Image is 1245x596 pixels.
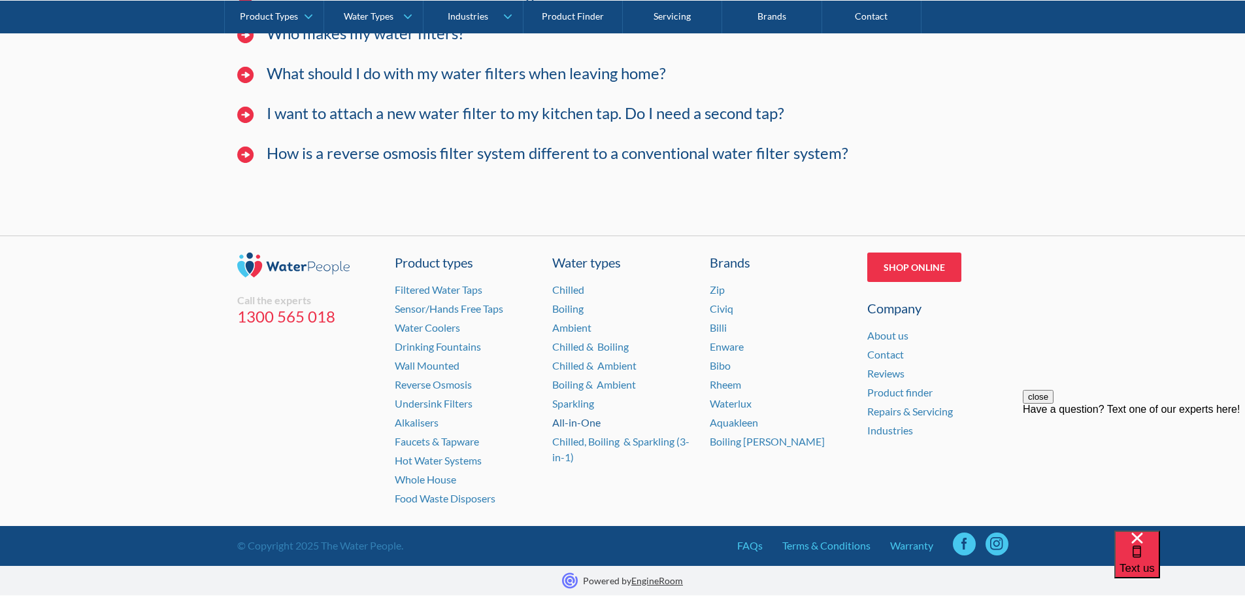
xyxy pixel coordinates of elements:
[710,378,741,391] a: Rheem
[710,302,733,315] a: Civiq
[710,416,758,429] a: Aquakleen
[395,253,536,272] a: Product types
[552,283,584,296] a: Chilled
[395,359,459,372] a: Wall Mounted
[267,144,848,163] h4: How is a reverse osmosis filter system different to a conventional water filter system?
[710,397,752,410] a: Waterlux
[237,294,378,307] div: Call the experts
[237,307,378,326] a: 1300 565 018
[395,397,473,410] a: Undersink Filters
[395,283,482,296] a: Filtered Water Taps
[782,538,871,553] a: Terms & Conditions
[867,253,961,282] a: Shop Online
[267,104,784,123] h4: I want to attach a new water filter to my kitchen tap. Do I need a second tap?
[631,575,683,586] a: EngineRoom
[240,10,298,22] div: Product Types
[737,538,763,553] a: FAQs
[237,538,403,553] div: © Copyright 2025 The Water People.
[552,416,601,429] a: All-in-One
[395,435,479,447] a: Faucets & Tapware
[552,302,584,315] a: Boiling
[710,283,725,296] a: Zip
[267,24,465,43] h4: Who makes my water filters?
[867,367,905,379] a: Reviews
[710,359,731,372] a: Bibo
[395,473,456,485] a: Whole House
[710,253,851,272] div: Brands
[867,405,953,417] a: Repairs & Servicing
[267,64,666,83] h4: What should I do with my water filters when leaving home?
[395,454,482,466] a: Hot Water Systems
[710,340,744,353] a: Enware
[552,378,636,391] a: Boiling & Ambient
[867,424,913,436] a: Industries
[867,386,933,398] a: Product finder
[395,416,439,429] a: Alkalisers
[1114,531,1245,596] iframe: podium webchat widget bubble
[395,321,460,334] a: Water Coolers
[552,397,594,410] a: Sparkling
[344,10,393,22] div: Water Types
[448,10,488,22] div: Industries
[867,348,904,360] a: Contact
[867,329,908,342] a: About us
[552,435,689,463] a: Chilled, Boiling & Sparkling (3-in-1)
[552,253,693,272] a: Water types
[710,321,727,334] a: Billi
[552,359,637,372] a: Chilled & Ambient
[552,340,629,353] a: Chilled & Boiling
[552,321,591,334] a: Ambient
[583,574,683,587] p: Powered by
[1023,390,1245,547] iframe: podium webchat widget prompt
[710,435,825,447] a: Boiling [PERSON_NAME]
[395,492,495,504] a: Food Waste Disposers
[395,378,472,391] a: Reverse Osmosis
[867,298,1008,318] div: Company
[890,538,933,553] a: Warranty
[395,302,503,315] a: Sensor/Hands Free Taps
[395,340,481,353] a: Drinking Fountains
